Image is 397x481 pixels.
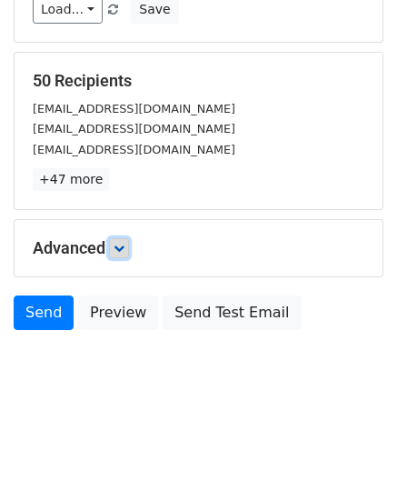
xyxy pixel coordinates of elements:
[33,71,364,91] h5: 50 Recipients
[33,122,235,135] small: [EMAIL_ADDRESS][DOMAIN_NAME]
[33,238,364,258] h5: Advanced
[33,102,235,115] small: [EMAIL_ADDRESS][DOMAIN_NAME]
[163,296,301,330] a: Send Test Email
[14,296,74,330] a: Send
[33,143,235,156] small: [EMAIL_ADDRESS][DOMAIN_NAME]
[78,296,158,330] a: Preview
[33,168,109,191] a: +47 more
[306,394,397,481] iframe: Chat Widget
